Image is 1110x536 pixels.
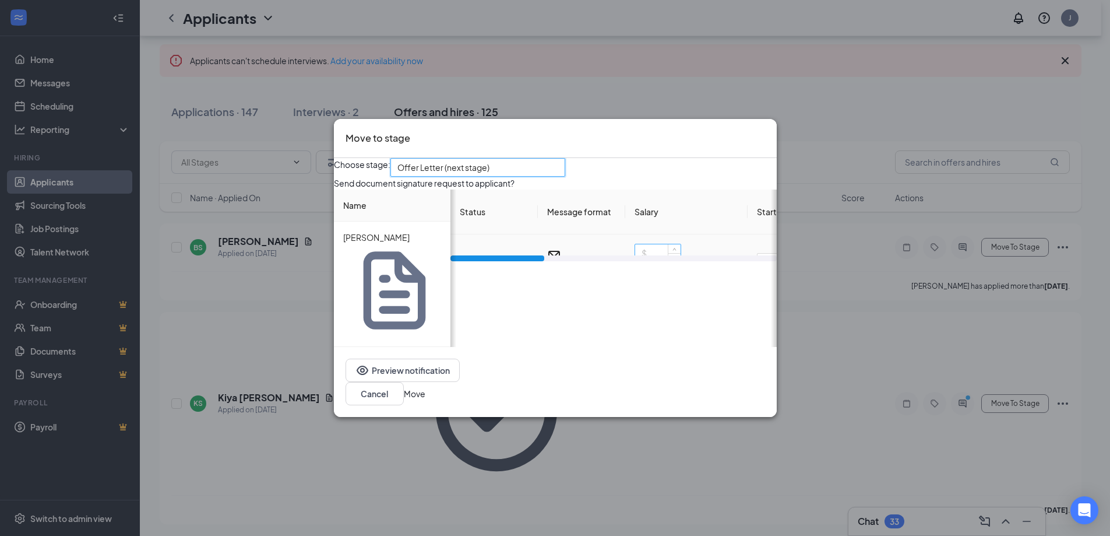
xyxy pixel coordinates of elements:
svg: Email [547,248,561,262]
th: Name [334,190,450,222]
svg: Eye [355,363,369,377]
div: Open Intercom Messenger [1070,496,1098,524]
button: Move [404,387,425,400]
span: up [671,246,678,253]
span: Choose stage: [334,158,390,177]
span: Increase Value [668,244,681,253]
button: Cancel [346,382,404,405]
div: Loading offer data. [334,177,777,347]
td: in progress [450,234,538,291]
th: Status [450,190,538,234]
svg: Document [348,244,441,337]
button: EyePreview notification [346,359,460,382]
th: Start date [748,190,957,234]
span: Immediately [764,254,813,271]
span: Decrease Value [668,253,681,262]
th: Salary [625,190,748,234]
th: Message format [538,190,625,234]
h3: Move to stage [346,131,410,146]
p: Send document signature request to applicant? [334,177,777,190]
span: Offer Letter (next stage) [397,159,489,176]
p: [PERSON_NAME] [343,231,441,244]
span: down [671,254,678,261]
input: $ [635,244,681,262]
